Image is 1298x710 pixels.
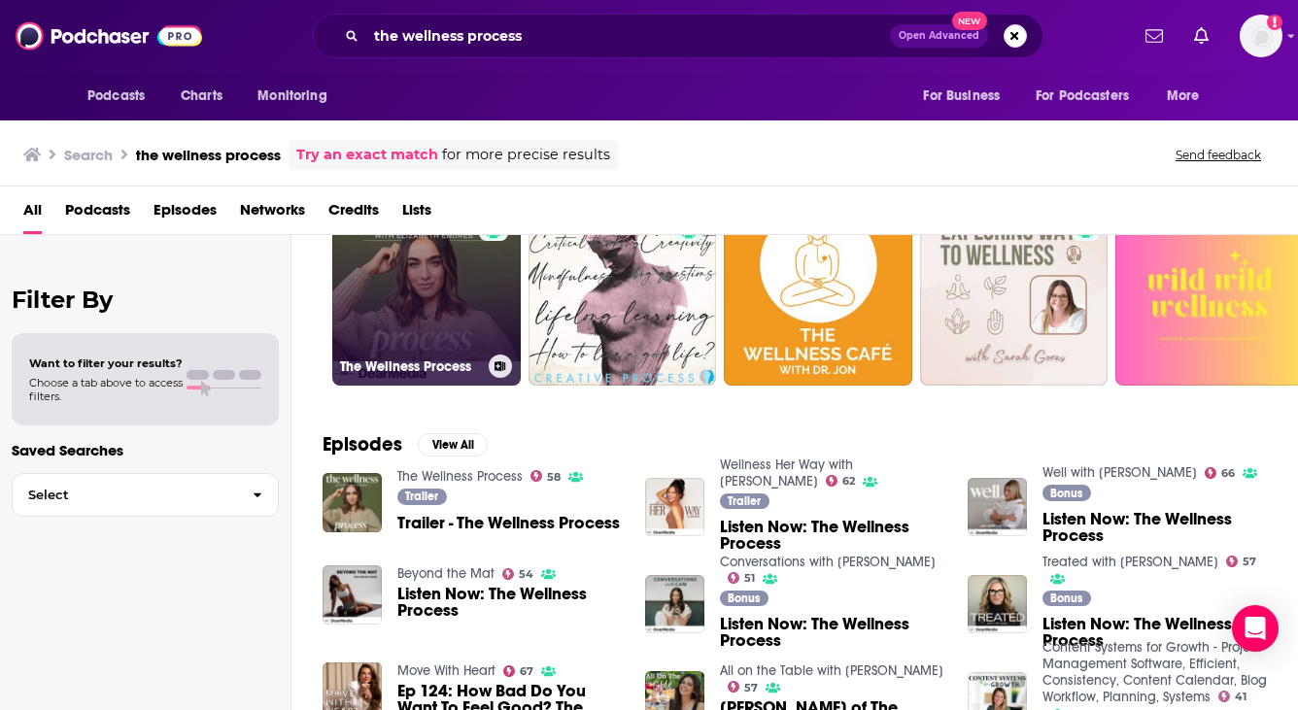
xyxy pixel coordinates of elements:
div: Open Intercom Messenger [1232,605,1279,652]
span: Choose a tab above to access filters. [29,376,183,403]
img: Podchaser - Follow, Share and Rate Podcasts [16,17,202,54]
span: Trailer - The Wellness Process [397,515,620,531]
a: Listen Now: The Wellness Process [1042,511,1267,544]
a: Show notifications dropdown [1186,19,1216,52]
a: 5 [920,197,1109,386]
h2: Filter By [12,286,279,314]
span: Logged in as putnampublicity [1240,15,1282,57]
a: All [23,194,42,234]
span: Listen Now: The Wellness Process [1042,616,1267,649]
span: for more precise results [442,144,610,166]
span: 62 [842,477,855,486]
h3: Search [64,146,113,164]
a: 54 [502,568,534,580]
button: open menu [1023,78,1157,115]
a: 34 [529,197,717,386]
a: 62 [826,475,856,487]
a: 57 [1226,556,1257,567]
button: Send feedback [1170,147,1267,163]
button: open menu [74,78,170,115]
a: Listen Now: The Wellness Process [720,519,944,552]
a: Content Systems for Growth - Project Management Software, Efficient, Consistency, Content Calenda... [1042,639,1267,705]
h2: Episodes [323,432,402,456]
a: Well with Arielle Lorre [1042,464,1197,481]
button: Open AdvancedNew [890,24,988,48]
span: Bonus [728,592,760,604]
img: User Profile [1240,15,1282,57]
span: Bonus [1050,592,1082,604]
span: Select [13,489,237,501]
a: Show notifications dropdown [1138,19,1171,52]
span: Podcasts [87,83,145,110]
span: 41 [1235,693,1247,701]
img: Trailer - The Wellness Process [323,473,382,532]
h3: The Wellness Process [340,358,481,375]
a: 58The Wellness Process [332,197,521,386]
span: Open Advanced [899,31,979,41]
h3: the wellness process [136,146,281,164]
span: 67 [520,667,533,676]
span: Trailer [405,490,438,502]
a: All on the Table with Katie Lee Biegel [720,662,943,679]
a: EpisodesView All [323,432,488,456]
span: Want to filter your results? [29,356,183,370]
img: Listen Now: The Wellness Process [968,478,1027,537]
span: Monitoring [257,83,326,110]
span: 57 [1243,558,1256,566]
a: Lists [402,194,431,234]
a: Listen Now: The Wellness Process [397,586,622,619]
button: open menu [244,78,352,115]
img: Listen Now: The Wellness Process [323,565,382,625]
img: Listen Now: The Wellness Process [645,575,704,634]
span: 51 [744,574,755,583]
span: 58 [547,473,561,482]
a: Podcasts [65,194,130,234]
a: 57 [728,681,759,693]
div: Search podcasts, credits, & more... [313,14,1043,58]
span: For Podcasters [1036,83,1129,110]
a: 67 [503,665,534,677]
a: Try an exact match [296,144,438,166]
button: Select [12,473,279,517]
span: 57 [744,684,758,693]
img: Listen Now: The Wellness Process [968,575,1027,634]
img: Listen Now: The Wellness Process [645,478,704,537]
span: Episodes [154,194,217,234]
a: Wellness Her Way with Gracie Norton [720,456,853,490]
a: 51 [728,572,756,584]
span: Credits [328,194,379,234]
a: 58 [530,470,562,482]
a: Move With Heart [397,662,495,679]
a: 41 [1218,691,1247,702]
button: open menu [909,78,1024,115]
span: 66 [1221,469,1235,478]
span: 54 [519,570,533,579]
a: Conversations with Cam [720,554,936,570]
a: Charts [168,78,234,115]
a: Listen Now: The Wellness Process [720,616,944,649]
a: 66 [1205,467,1236,479]
a: The Wellness Process [397,468,523,485]
svg: Add a profile image [1267,15,1282,30]
span: New [952,12,987,30]
a: Beyond the Mat [397,565,495,582]
button: View All [418,433,488,456]
span: Charts [181,83,222,110]
button: Show profile menu [1240,15,1282,57]
input: Search podcasts, credits, & more... [366,20,890,51]
a: Networks [240,194,305,234]
span: More [1167,83,1200,110]
button: open menu [1153,78,1224,115]
p: Saved Searches [12,441,279,459]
